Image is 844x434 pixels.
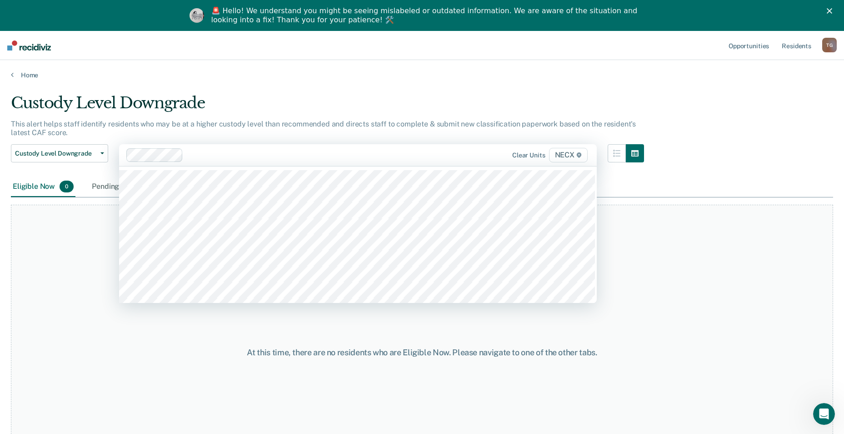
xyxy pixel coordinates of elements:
[822,38,837,52] button: TG
[780,31,813,60] a: Residents
[60,181,74,192] span: 0
[822,38,837,52] div: T G
[90,177,140,197] div: Pending6
[190,8,204,23] img: Profile image for Kim
[7,40,51,50] img: Recidiviz
[11,144,108,162] button: Custody Level Downgrade
[217,348,628,358] div: At this time, there are no residents who are Eligible Now. Please navigate to one of the other tabs.
[15,150,97,157] span: Custody Level Downgrade
[11,71,833,79] a: Home
[813,403,835,425] iframe: Intercom live chat
[11,120,636,137] p: This alert helps staff identify residents who may be at a higher custody level than recommended a...
[211,6,640,25] div: 🚨 Hello! We understand you might be seeing mislabeled or outdated information. We are aware of th...
[827,8,836,14] div: Close
[549,148,588,162] span: NECX
[727,31,771,60] a: Opportunities
[11,94,644,120] div: Custody Level Downgrade
[512,151,545,159] div: Clear units
[11,177,75,197] div: Eligible Now0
